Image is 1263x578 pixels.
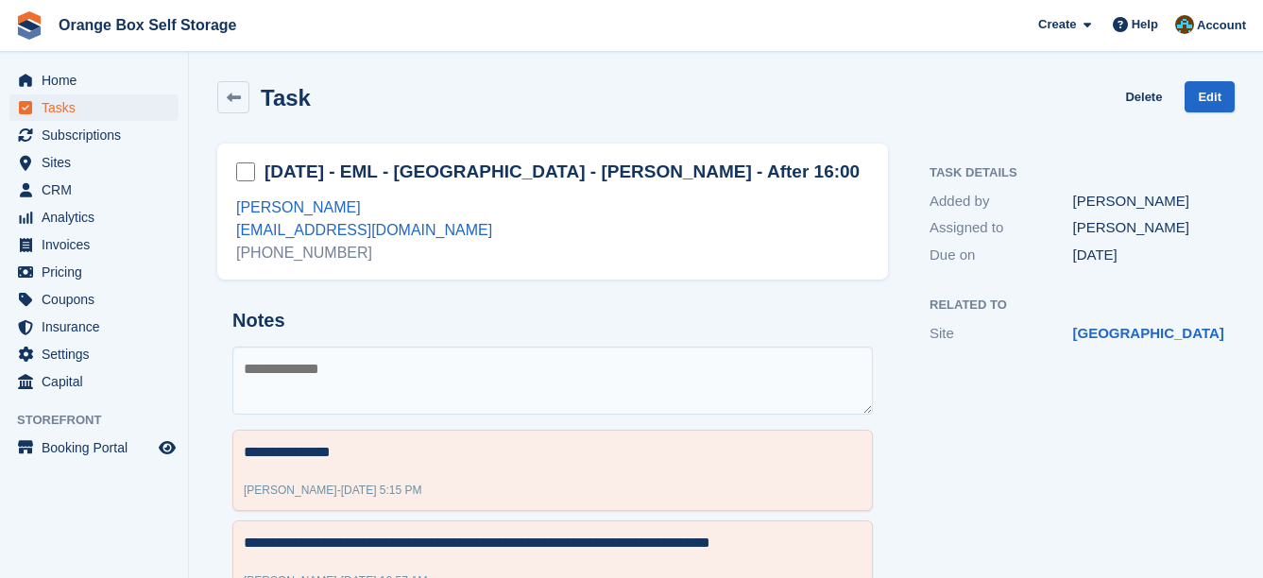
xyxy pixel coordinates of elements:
span: Invoices [42,231,155,258]
h2: Task [261,85,311,110]
a: [PERSON_NAME] [236,199,361,215]
a: menu [9,149,179,176]
div: Due on [930,245,1073,266]
div: Added by [930,191,1073,212]
span: Insurance [42,314,155,340]
span: Analytics [42,204,155,230]
div: [PERSON_NAME] [1073,191,1217,212]
span: Subscriptions [42,122,155,148]
span: [DATE] 5:15 PM [341,484,422,497]
span: Create [1038,15,1076,34]
h2: [DATE] - EML - [GEOGRAPHIC_DATA] - [PERSON_NAME] - After 16:00 [265,160,860,184]
a: menu [9,94,179,121]
div: [PHONE_NUMBER] [236,242,869,264]
a: [EMAIL_ADDRESS][DOMAIN_NAME] [236,222,492,238]
span: Tasks [42,94,155,121]
img: Mike [1175,15,1194,34]
a: menu [9,231,179,258]
img: stora-icon-8386f47178a22dfd0bd8f6a31ec36ba5ce8667c1dd55bd0f319d3a0aa187defe.svg [15,11,43,40]
span: Capital [42,368,155,395]
a: menu [9,204,179,230]
a: Delete [1125,81,1162,112]
div: [DATE] [1073,245,1217,266]
a: Orange Box Self Storage [51,9,245,41]
span: Storefront [17,411,188,430]
a: menu [9,434,179,461]
a: menu [9,314,179,340]
a: menu [9,122,179,148]
a: Edit [1185,81,1235,112]
a: [GEOGRAPHIC_DATA] [1073,325,1224,341]
span: Sites [42,149,155,176]
a: menu [9,67,179,93]
a: Preview store [156,436,179,459]
span: Home [42,67,155,93]
div: [PERSON_NAME] [1073,217,1217,239]
span: Help [1132,15,1158,34]
a: menu [9,286,179,313]
span: Booking Portal [42,434,155,461]
a: menu [9,368,179,395]
a: menu [9,177,179,203]
span: CRM [42,177,155,203]
span: Coupons [42,286,155,313]
span: [PERSON_NAME] [244,484,337,497]
a: menu [9,341,179,367]
h2: Task Details [930,166,1216,180]
span: Pricing [42,259,155,285]
h2: Notes [232,310,873,331]
div: - [244,482,422,499]
div: Assigned to [930,217,1073,239]
div: Site [930,323,1073,345]
a: menu [9,259,179,285]
span: Settings [42,341,155,367]
span: Account [1197,16,1246,35]
h2: Related to [930,298,1216,313]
